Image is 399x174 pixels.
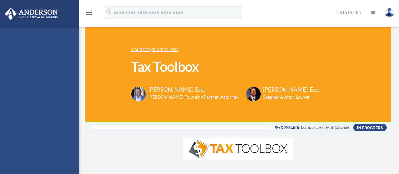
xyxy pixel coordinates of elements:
a: menu [85,11,93,16]
h6: [PERSON_NAME] Founding Partner, Attorney [148,94,238,100]
h6: Speaker, Author, Lawyer [263,94,312,100]
div: Last activity on [DATE] 12:22 pm [301,126,349,129]
p: > [131,46,320,54]
img: Scott-Estill-Headshot.png [246,87,261,101]
h1: Tax Toolbox [131,57,320,76]
h3: [PERSON_NAME], Esq. [148,86,238,93]
div: 0% Complete [275,126,299,129]
a: Tax Toolbox [152,48,179,52]
img: Anderson Advisors Platinum Portal [3,8,60,20]
img: User Pic [385,8,394,17]
a: COURSES [131,48,150,52]
i: menu [85,9,93,16]
i: search [105,9,112,15]
img: Toby-circle-head.png [131,87,146,101]
div: In Progress [353,124,387,131]
h3: [PERSON_NAME], Esq. [263,86,320,93]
